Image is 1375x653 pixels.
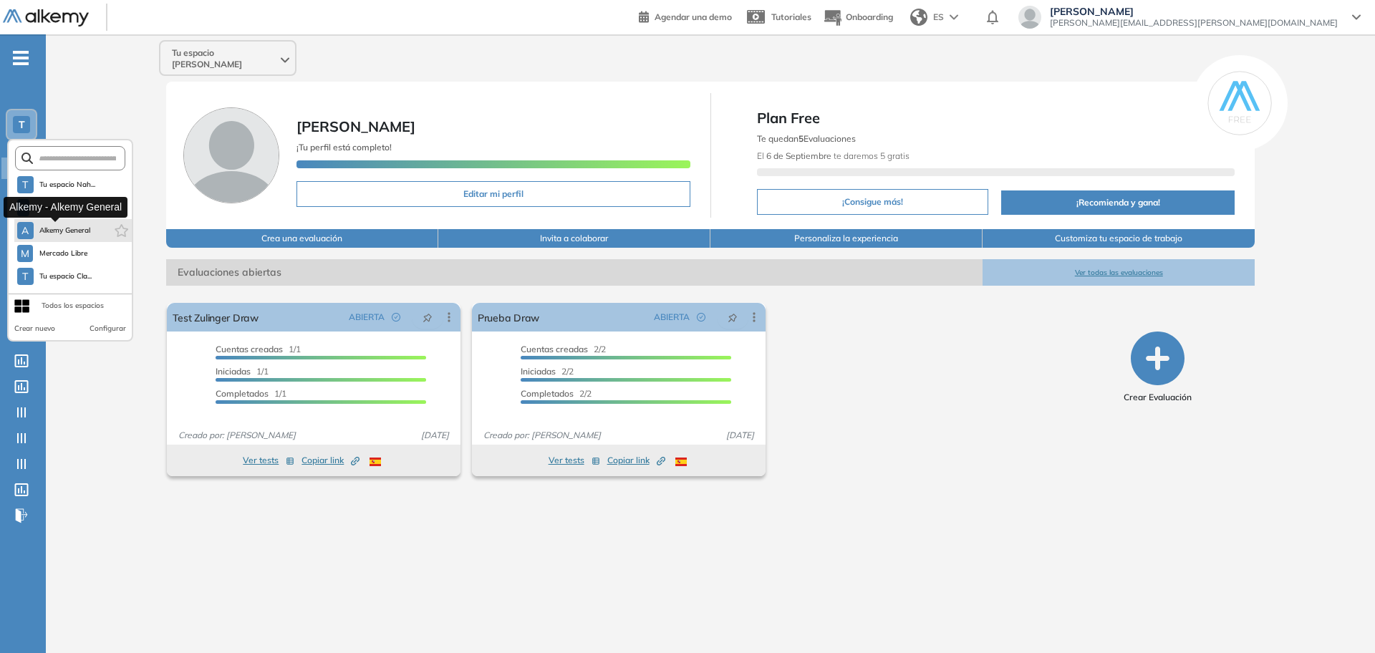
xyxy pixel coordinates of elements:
[392,313,400,321] span: check-circle
[757,189,988,215] button: ¡Consigue más!
[771,11,811,22] span: Tutoriales
[728,311,738,323] span: pushpin
[823,2,893,33] button: Onboarding
[717,306,748,329] button: pushpin
[216,366,251,377] span: Iniciadas
[757,150,910,161] span: El te daremos 5 gratis
[22,271,28,282] span: T
[13,57,29,59] i: -
[1050,6,1338,17] span: [PERSON_NAME]
[19,119,25,130] span: T
[1124,391,1192,404] span: Crear Evaluación
[173,303,259,332] a: Test Zulinger Draw
[90,323,126,334] button: Configurar
[639,7,732,24] a: Agendar una demo
[521,388,574,399] span: Completados
[710,229,983,248] button: Personaliza la experiencia
[654,311,690,324] span: ABIERTA
[166,259,983,286] span: Evaluaciones abiertas
[173,429,301,442] span: Creado por: [PERSON_NAME]
[1117,487,1375,653] iframe: Chat Widget
[216,388,286,399] span: 1/1
[478,303,539,332] a: Prueba Draw
[549,452,600,469] button: Ver tests
[697,313,705,321] span: check-circle
[296,117,415,135] span: [PERSON_NAME]
[655,11,732,22] span: Agendar una demo
[521,366,556,377] span: Iniciadas
[39,248,88,259] span: Mercado Libre
[766,150,831,161] b: 6 de Septiembre
[296,181,690,207] button: Editar mi perfil
[757,133,856,144] span: Te quedan Evaluaciones
[216,388,269,399] span: Completados
[438,229,710,248] button: Invita a colaborar
[22,179,28,190] span: T
[39,225,91,236] span: Alkemy General
[4,197,127,218] div: Alkemy - Alkemy General
[1050,17,1338,29] span: [PERSON_NAME][EMAIL_ADDRESS][PERSON_NAME][DOMAIN_NAME]
[370,458,381,466] img: ESP
[423,311,433,323] span: pushpin
[799,133,804,144] b: 5
[720,429,760,442] span: [DATE]
[521,344,606,354] span: 2/2
[14,323,55,334] button: Crear nuevo
[1117,487,1375,653] div: Widget de chat
[216,344,301,354] span: 1/1
[1124,332,1192,404] button: Crear Evaluación
[521,344,588,354] span: Cuentas creadas
[983,259,1255,286] button: Ver todas las evaluaciones
[39,179,96,190] span: Tu espacio Nah...
[757,107,1235,129] span: Plan Free
[521,366,574,377] span: 2/2
[846,11,893,22] span: Onboarding
[607,452,665,469] button: Copiar link
[607,454,665,467] span: Copiar link
[983,229,1255,248] button: Customiza tu espacio de trabajo
[1001,190,1235,215] button: ¡Recomienda y gana!
[183,107,279,203] img: Foto de perfil
[21,248,29,259] span: M
[296,142,392,153] span: ¡Tu perfil está completo!
[478,429,607,442] span: Creado por: [PERSON_NAME]
[301,452,360,469] button: Copiar link
[172,47,278,70] span: Tu espacio [PERSON_NAME]
[216,366,269,377] span: 1/1
[3,9,89,27] img: Logo
[301,454,360,467] span: Copiar link
[412,306,443,329] button: pushpin
[521,388,592,399] span: 2/2
[910,9,927,26] img: world
[243,452,294,469] button: Ver tests
[42,300,104,311] div: Todos los espacios
[675,458,687,466] img: ESP
[216,344,283,354] span: Cuentas creadas
[349,311,385,324] span: ABIERTA
[415,429,455,442] span: [DATE]
[39,271,92,282] span: Tu espacio Cla...
[166,229,438,248] button: Crea una evaluación
[21,225,29,236] span: A
[933,11,944,24] span: ES
[950,14,958,20] img: arrow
